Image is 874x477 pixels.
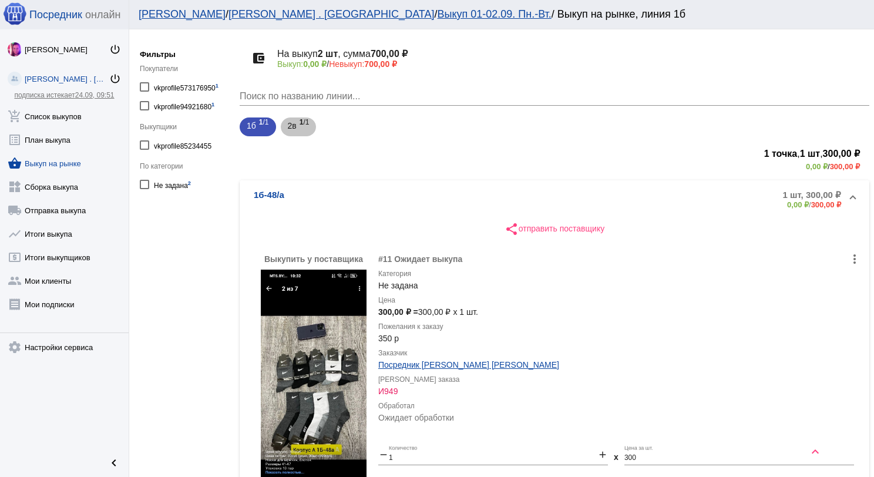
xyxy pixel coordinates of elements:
[277,48,860,59] h4: На выкуп , сумма
[378,449,389,463] mat-icon: remove
[8,180,22,194] mat-icon: widgets
[300,118,304,126] b: 1
[378,306,860,318] div: 300,00 ₽ x 1 шт.
[8,109,22,123] mat-icon: add_shopping_cart
[378,321,860,332] label: Пожелания к заказу
[75,91,115,99] span: 24.09, 09:51
[614,451,618,474] div: x
[378,385,860,397] div: И949
[830,162,860,171] b: 300,00 ₽
[228,8,434,20] a: [PERSON_NAME] . [GEOGRAPHIC_DATA]
[823,149,860,159] b: 300,00 ₽
[29,9,82,21] span: Посредник
[811,200,841,209] b: 300,00 ₽
[139,8,853,21] div: / / / Выкуп на рынке, линия 1б
[240,162,860,171] div: /
[154,79,218,95] div: vkprofile573176950
[139,8,226,20] a: [PERSON_NAME]
[782,190,841,200] b: 1 шт, 300,00 ₽
[787,200,809,209] b: 0,00 ₽
[154,176,191,192] div: Не задана
[378,347,860,359] label: Заказчик
[140,123,234,131] div: Выкупщики
[505,224,604,233] span: отправить поставщику
[378,268,860,291] div: Не задана
[259,118,263,126] b: 1
[378,400,860,412] label: Обработал
[8,133,22,147] mat-icon: list_alt
[378,268,860,280] label: Категория
[85,9,120,21] span: онлайн
[364,59,397,69] b: 700,00 ₽
[8,274,22,288] mat-icon: group
[154,98,214,113] div: vkprofile94921680
[495,218,614,239] button: отправить поставщику
[782,200,841,209] div: /
[277,59,327,69] span: Выкуп:
[216,83,218,89] small: 1
[300,115,310,139] span: /1
[211,102,214,108] small: 1
[107,456,121,470] mat-icon: chevron_left
[378,360,559,369] a: Посредник [PERSON_NAME] [PERSON_NAME]
[505,222,519,236] mat-icon: share
[109,73,121,85] mat-icon: power_settings_new
[8,203,22,217] mat-icon: local_shipping
[8,227,22,241] mat-icon: show_chart
[437,8,551,20] a: Выкуп 01-02.09. Пн.-Вт.
[8,42,22,56] img: 73xLq58P2BOqs-qIllg3xXCtabieAB0OMVER0XTxHpc0AjG-Rb2SSuXsq4It7hEfqgBcQNho.jpg
[378,294,860,306] label: Цена
[249,49,268,68] mat-icon: account_balance_wallet
[329,59,397,69] span: Невыкуп:
[25,75,109,83] div: [PERSON_NAME] . [GEOGRAPHIC_DATA]
[277,59,860,69] p: /
[764,149,798,159] b: 1 точка
[371,49,408,59] b: 700,00 ₽
[154,137,211,153] div: vkprofile85234455
[597,449,608,463] mat-icon: add
[8,297,22,311] mat-icon: receipt
[378,332,860,344] app-description-cutted: 350 р
[8,72,22,86] img: community_200.png
[806,162,828,171] b: 0,00 ₽
[808,445,822,459] mat-icon: keyboard_arrow_up
[14,91,114,99] a: подписка истекает24.09, 09:51
[109,43,121,55] mat-icon: power_settings_new
[247,115,256,136] span: 1б
[259,115,269,139] span: /1
[240,146,860,162] h3: , ,
[140,50,234,59] h5: Фильтры
[8,156,22,170] mat-icon: shopping_basket
[318,49,338,59] b: 2 шт
[378,307,418,317] b: 300,00 ₽ =
[188,180,191,186] small: 2
[254,190,284,209] b: 1б-48/а
[848,252,862,266] mat-icon: more_vert
[8,340,22,354] mat-icon: settings
[261,253,367,270] div: Выкупить у поставщика
[303,59,327,69] b: 0,00 ₽
[800,149,821,159] b: 1 шт
[288,115,297,136] span: 2в
[378,413,454,422] span: Ожидает обработки
[378,253,860,265] div: #11 Ожидает выкупа
[378,374,860,385] label: [PERSON_NAME] заказа
[25,45,109,54] div: [PERSON_NAME]
[140,65,234,73] div: Покупатели
[240,180,869,218] mat-expansion-panel-header: 1б-48/а1 шт, 300,00 ₽0,00 ₽/300,00 ₽
[3,2,26,25] img: apple-icon-60x60.png
[8,250,22,264] mat-icon: local_atm
[140,162,234,170] div: По категории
